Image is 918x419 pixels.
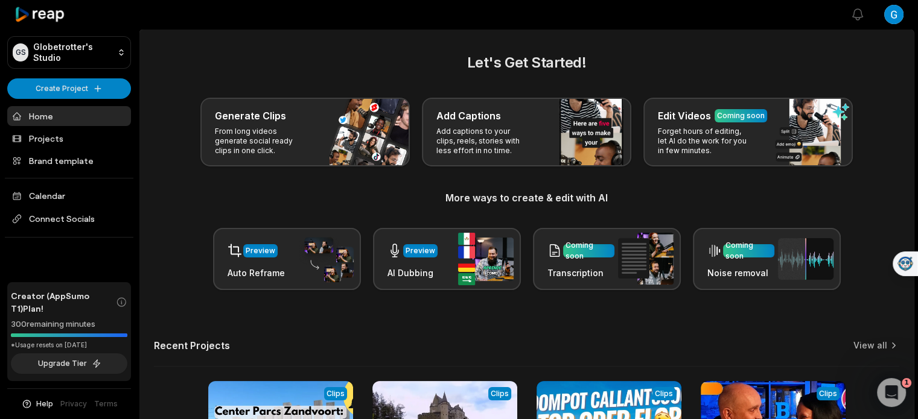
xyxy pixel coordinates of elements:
[458,233,514,285] img: ai_dubbing.png
[406,245,435,256] div: Preview
[658,127,751,156] p: Forget hours of editing, let AI do the work for you in few minutes.
[547,266,614,279] h3: Transcription
[33,42,112,63] p: Globetrotter's Studio
[228,266,285,279] h3: Auto Reframe
[11,318,127,330] div: 300 remaining minutes
[658,109,711,123] h3: Edit Videos
[13,43,28,61] div: GS
[215,109,286,123] h3: Generate Clips
[725,240,772,262] div: Coming soon
[7,186,131,206] a: Calendar
[902,378,911,388] span: 1
[11,353,127,374] button: Upgrade Tier
[11,341,127,350] div: *Usage resets on [DATE]
[246,245,275,256] div: Preview
[11,289,116,315] span: Creator (AppSumo T1) Plan!
[7,128,131,148] a: Projects
[436,109,501,123] h3: Add Captions
[778,238,834,280] img: noise_removal.png
[618,233,674,285] img: transcription.png
[717,110,765,121] div: Coming soon
[877,378,906,407] iframe: Intercom live chat
[7,106,131,126] a: Home
[36,399,53,409] span: Help
[154,191,899,205] h3: More ways to create & edit with AI
[21,399,53,409] button: Help
[7,208,131,230] span: Connect Socials
[215,127,308,156] p: From long videos generate social ready clips in one click.
[7,78,131,99] button: Create Project
[94,399,118,409] a: Terms
[60,399,87,409] a: Privacy
[707,266,774,279] h3: Noise removal
[566,240,612,262] div: Coming soon
[154,52,899,74] h2: Let's Get Started!
[387,266,438,279] h3: AI Dubbing
[853,339,887,351] a: View all
[436,127,530,156] p: Add captions to your clips, reels, stories with less effort in no time.
[154,339,230,351] h2: Recent Projects
[298,236,354,283] img: auto_reframe.png
[7,151,131,171] a: Brand template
